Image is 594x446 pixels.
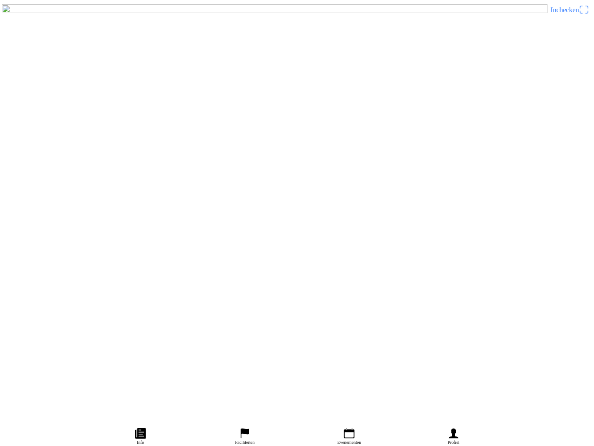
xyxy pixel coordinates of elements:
ion-icon: person [447,427,460,440]
ion-icon: calendar [343,427,356,440]
ion-icon: flag [238,427,251,440]
a: Incheckenqr scanner [547,3,592,17]
span: Inchecken [551,6,579,14]
ion-label: Faciliteiten [235,440,255,445]
ion-label: Info [137,440,144,445]
ion-label: Profiel [447,440,459,445]
ion-label: Evenementen [337,440,361,445]
ion-icon: paper [134,427,147,440]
